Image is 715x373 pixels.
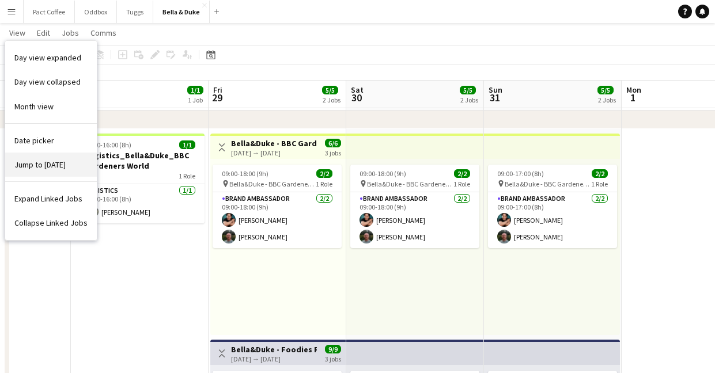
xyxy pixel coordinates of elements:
span: 5/5 [322,86,338,94]
a: Jump to today [5,153,97,177]
a: Month view [5,94,97,119]
a: Date picker [5,128,97,153]
span: 9/9 [325,345,341,353]
span: 2/2 [592,169,608,178]
span: 1/1 [179,140,195,149]
h3: Bella&Duke - Foodies Fest ([GEOGRAPHIC_DATA]) [231,344,317,355]
span: 6/6 [325,139,341,147]
a: Day view expanded [5,45,97,70]
button: Pact Coffee [24,1,75,23]
app-card-role: Brand Ambassador2/209:00-18:00 (9h)[PERSON_NAME][PERSON_NAME] [213,192,342,248]
a: Comms [86,25,121,40]
span: Date picker [14,135,54,146]
a: Day view collapsed [5,70,97,94]
span: 2/2 [316,169,332,178]
div: 2 Jobs [323,96,341,104]
span: 09:00-17:00 (8h) [497,169,544,178]
span: Day view expanded [14,52,81,63]
span: 1 Role [453,180,470,188]
span: Bella&Duke - BBC Gardeners World [367,180,453,188]
span: Comms [90,28,116,38]
div: 3 jobs [325,147,341,157]
app-job-card: 08:00-16:00 (8h)1/1Logistics_Bella&Duke_BBC Gardeners World1 RoleLogistics1/108:00-16:00 (8h)[PER... [75,134,205,223]
span: Jobs [62,28,79,38]
span: 1/1 [187,86,203,94]
span: Sun [489,85,502,95]
button: Tuggs [117,1,153,23]
div: 2 Jobs [598,96,616,104]
span: 29 [211,91,222,104]
span: Day view collapsed [14,77,81,87]
span: 1 Role [316,180,332,188]
span: 30 [349,91,364,104]
span: 2/2 [454,169,470,178]
span: 08:00-16:00 (8h) [85,140,131,149]
span: Jump to [DATE] [14,159,66,170]
span: Bella&Duke - BBC Gardeners World [505,180,591,188]
h3: Bella&Duke - BBC Gardeners World [231,138,317,149]
a: Edit [32,25,55,40]
app-job-card: 09:00-18:00 (9h)2/2 Bella&Duke - BBC Gardeners World1 RoleBrand Ambassador2/209:00-18:00 (9h)[PER... [213,165,342,248]
span: 09:00-18:00 (9h) [222,169,268,178]
div: 3 jobs [325,353,341,363]
span: View [9,28,25,38]
a: Jobs [57,25,84,40]
div: [DATE] → [DATE] [231,355,317,363]
div: 1 Job [188,96,203,104]
span: Expand Linked Jobs [14,193,82,204]
h3: Logistics_Bella&Duke_BBC Gardeners World [75,150,205,171]
button: Oddbox [75,1,117,23]
span: 09:00-18:00 (9h) [360,169,406,178]
span: Sat [351,85,364,95]
app-card-role: Brand Ambassador2/209:00-17:00 (8h)[PERSON_NAME][PERSON_NAME] [488,192,617,248]
span: Fri [213,85,222,95]
span: Mon [626,85,641,95]
span: 31 [487,91,502,104]
app-card-role: Logistics1/108:00-16:00 (8h)[PERSON_NAME] [75,184,205,223]
span: Bella&Duke - BBC Gardeners World [229,180,316,188]
span: 1 Role [179,172,195,180]
div: [DATE] → [DATE] [231,149,317,157]
app-job-card: 09:00-18:00 (9h)2/2 Bella&Duke - BBC Gardeners World1 RoleBrand Ambassador2/209:00-18:00 (9h)[PER... [350,165,479,248]
span: 1 Role [591,180,608,188]
span: 1 [625,91,641,104]
app-job-card: 09:00-17:00 (8h)2/2 Bella&Duke - BBC Gardeners World1 RoleBrand Ambassador2/209:00-17:00 (8h)[PER... [488,165,617,248]
span: 5/5 [597,86,614,94]
button: Bella & Duke [153,1,210,23]
a: Expand Linked Jobs [5,186,97,211]
app-card-role: Brand Ambassador2/209:00-18:00 (9h)[PERSON_NAME][PERSON_NAME] [350,192,479,248]
span: Collapse Linked Jobs [14,218,88,228]
span: 5/5 [460,86,476,94]
a: View [5,25,30,40]
span: Edit [37,28,50,38]
span: Month view [14,101,54,112]
div: 2 Jobs [460,96,478,104]
a: Collapse Linked Jobs [5,211,97,235]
